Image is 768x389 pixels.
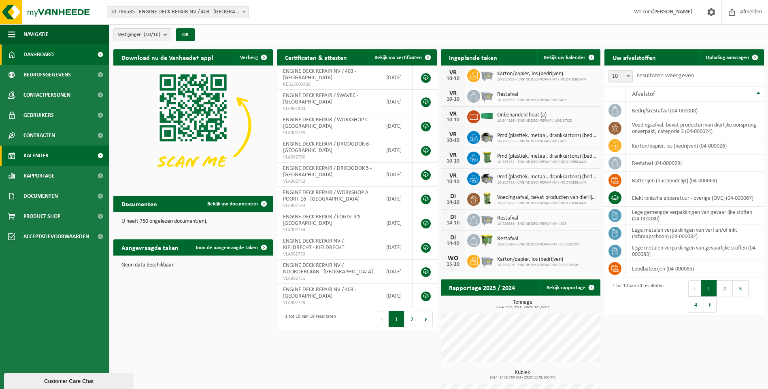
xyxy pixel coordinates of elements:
img: WB-2500-GAL-GY-01 [480,212,494,226]
img: Download de VHEPlus App [113,66,273,185]
span: Restafval [497,91,566,98]
count: (10/10) [144,32,160,37]
span: Verberg [240,55,258,60]
td: [DATE] [380,138,413,163]
button: 1 [701,280,717,296]
span: VLA902760 [283,154,373,161]
span: ENGINE DECK REPAIR NV / KIELDRECHT - KIELDRECHT [283,238,345,251]
p: U heeft 750 ongelezen document(en). [121,219,265,224]
img: WB-2500-GAL-GY-01 [480,254,494,267]
span: 10-944199 - ENGINE DECK REPAIR / LOGISTICS [497,118,572,123]
a: Ophaling aanvragen [699,49,763,66]
span: ENGINE DECK REPAIR / DROOGDOK 5 - [GEOGRAPHIC_DATA] [283,165,372,178]
img: WB-0140-HPE-GN-50 [480,192,494,205]
span: VLA902749 [283,300,373,306]
button: Previous [376,311,389,327]
img: WB-5000-GAL-GY-01 [480,171,494,185]
span: Pmd (plastiek, metaal, drankkartons) (bedrijven) [497,153,596,160]
span: ENGINE DECK REPAIR / SWAVEC - [GEOGRAPHIC_DATA] [283,93,358,105]
span: Ophaling aanvragen [706,55,749,60]
img: WB-1100-HPE-GN-50 [480,233,494,247]
span: Acceptatievoorwaarden [23,226,89,247]
td: [DATE] [380,284,413,308]
button: 3 [733,280,749,296]
div: DI [445,193,461,200]
h3: Tonnage [445,300,600,309]
div: 10-10 [445,117,461,123]
h3: Kubiek [445,370,600,380]
img: WB-5000-GAL-GY-01 [480,130,494,144]
span: Navigatie [23,24,49,44]
span: RED25003420 [283,81,373,88]
td: [DATE] [380,187,413,211]
span: 10-853782 - ENGINE DECK REPAIR NV / NOORDERLAAN [497,77,586,82]
span: Gebruikers [23,105,54,125]
span: Onbehandeld hout (a) [497,112,572,118]
div: VR [445,70,461,76]
span: Afvalstof [632,91,655,97]
div: 1 tot 10 van 19 resultaten [281,310,336,328]
span: 10-853796 - ENGINE DECK REPAIR NV / KIELDRECHT [497,242,580,247]
span: Bekijk uw certificaten [374,55,422,60]
td: elektronische apparatuur - overige (OVE) (04-000067) [626,189,764,207]
div: DI [445,235,461,241]
h2: Ingeplande taken [441,49,505,65]
div: VR [445,111,461,117]
span: Toon de aangevraagde taken [195,245,258,250]
a: Bekijk uw kalender [537,49,600,66]
span: 2024: 339,725 t - 2025: 321,086 t [445,305,600,309]
span: 10 [608,70,633,82]
td: [DATE] [380,260,413,284]
button: 2 [404,311,420,327]
span: Vestigingen [118,29,160,41]
span: Voedingsafval, bevat producten van dierlijke oorsprong, onverpakt, categorie 3 [497,194,596,201]
span: 10 [609,71,632,82]
h2: Download nu de Vanheede+ app! [113,49,221,65]
span: ENGINE DECK REPAIR / WORKSHOP A POORT 16 - [GEOGRAPHIC_DATA] [283,190,368,202]
button: Verberg [234,49,272,66]
a: Bekijk uw documenten [201,196,272,212]
span: Contactpersonen [23,85,70,105]
span: VLA902754 [283,227,373,233]
td: [DATE] [380,90,413,114]
div: VR [445,152,461,159]
button: Vestigingen(10/10) [113,28,171,40]
h2: Documenten [113,196,165,211]
div: VR [445,131,461,138]
td: [DATE] [380,235,413,260]
div: 14-10 [445,200,461,205]
span: Karton/papier, los (bedrijven) [497,256,580,263]
span: 10-786535 - ENGINE DECK REPAIR NV / 403 - ANTWERPEN [107,6,248,18]
div: VR [445,90,461,97]
a: Bekijk uw certificaten [368,49,436,66]
div: 10-10 [445,97,461,102]
span: 10-853782 - ENGINE DECK REPAIR NV / NOORDERLAAN [497,180,596,185]
img: WB-0240-HPE-GN-50 [480,150,494,164]
span: Bekijk uw documenten [207,201,258,207]
span: Karton/papier, los (bedrijven) [497,71,586,77]
div: 10-10 [445,159,461,164]
h2: Rapportage 2025 / 2024 [441,279,523,295]
div: 1 tot 10 van 33 resultaten [608,279,664,313]
span: ENGINE DECK REPAIR / LOGISTICS - [GEOGRAPHIC_DATA] [283,214,363,226]
img: WB-2500-GAL-GY-01 [480,68,494,82]
span: 10-786535 - ENGINE DECK REPAIR NV / 403 [497,222,566,226]
a: Bekijk rapportage [540,279,600,296]
div: 14-10 [445,241,461,247]
td: karton/papier, los (bedrijven) (04-000026) [626,137,764,154]
span: VLA902759 [283,130,373,136]
img: HK-XC-40-GN-00 [480,112,494,120]
h2: Aangevraagde taken [113,239,187,255]
div: DI [445,214,461,220]
div: WO [445,255,461,262]
span: 10-786535 - ENGINE DECK REPAIR NV / 403 [497,98,566,103]
span: Documenten [23,186,58,206]
span: VLA901803 [283,106,373,112]
span: Kalender [23,146,49,166]
span: 10-853782 - ENGINE DECK REPAIR NV / NOORDERLAAN [497,160,596,165]
span: VLA902751 [283,275,373,282]
img: WB-2500-GAL-GY-01 [480,89,494,102]
span: Dashboard [23,44,54,65]
button: OK [176,28,195,41]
